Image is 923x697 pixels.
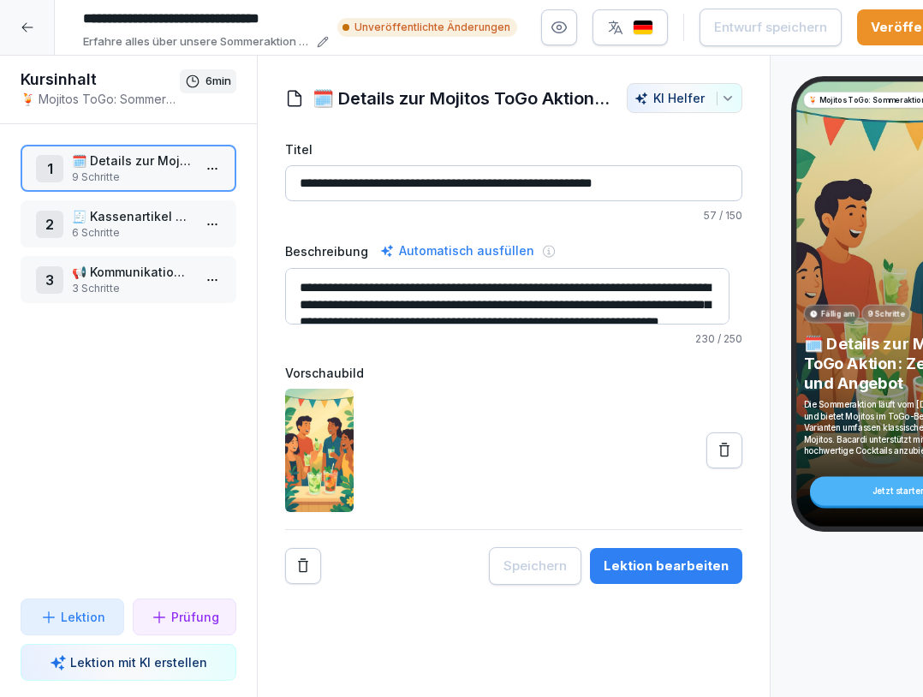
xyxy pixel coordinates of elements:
[21,599,124,635] button: Lektion
[704,209,717,222] span: 57
[695,332,715,345] span: 230
[72,281,192,296] p: 3 Schritte
[634,91,735,105] div: KI Helfer
[633,20,653,36] img: de.svg
[604,557,729,575] div: Lektion bearbeiten
[313,86,610,111] h1: 🗓️ Details zur Mojitos ToGo Aktion: Zeitraum und Angebot
[627,83,742,113] button: KI Helfer
[61,608,105,626] p: Lektion
[503,557,567,575] div: Speichern
[21,256,236,303] div: 3📢 Kommunikationsmaßnahmen und Werbemittel3 Schritte
[72,207,192,225] p: 🧾 Kassenartikel und Menüzusammenstellung
[72,263,192,281] p: 📢 Kommunikationsmaßnahmen und Werbemittel
[714,18,827,37] div: Entwurf speichern
[72,225,192,241] p: 6 Schritte
[867,308,904,319] p: 9 Schritte
[354,20,510,35] p: Unveröffentlichte Änderungen
[285,364,742,382] label: Vorschaubild
[70,653,207,671] p: Lektion mit KI erstellen
[285,140,742,158] label: Titel
[285,242,368,260] label: Beschreibung
[205,73,231,90] p: 6 min
[171,608,219,626] p: Prüfung
[72,152,192,170] p: 🗓️ Details zur Mojitos ToGo Aktion: Zeitraum und Angebot
[36,266,63,294] div: 3
[21,145,236,192] div: 1🗓️ Details zur Mojitos ToGo Aktion: Zeitraum und Angebot9 Schritte
[285,548,321,584] button: Remove
[489,547,581,585] button: Speichern
[21,90,180,108] p: 🍹 Mojitos ToGo: Sommeraktion 2025
[285,208,742,223] p: / 150
[285,389,354,512] img: tzquemfmvyit3tbkqjh7k8gr.png
[36,155,63,182] div: 1
[821,308,854,319] p: Fällig am
[133,599,236,635] button: Prüfung
[21,644,236,681] button: Lektion mit KI erstellen
[21,200,236,247] div: 2🧾 Kassenartikel und Menüzusammenstellung6 Schritte
[83,33,312,51] p: Erfahre alles über unsere Sommeraktion mit [PERSON_NAME]: Mojitos ToGo für 5€! Lerne die Details ...
[36,211,63,238] div: 2
[377,241,538,261] div: Automatisch ausfüllen
[72,170,192,185] p: 9 Schritte
[21,69,180,90] h1: Kursinhalt
[700,9,842,46] button: Entwurf speichern
[590,548,742,584] button: Lektion bearbeiten
[285,331,742,347] p: / 250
